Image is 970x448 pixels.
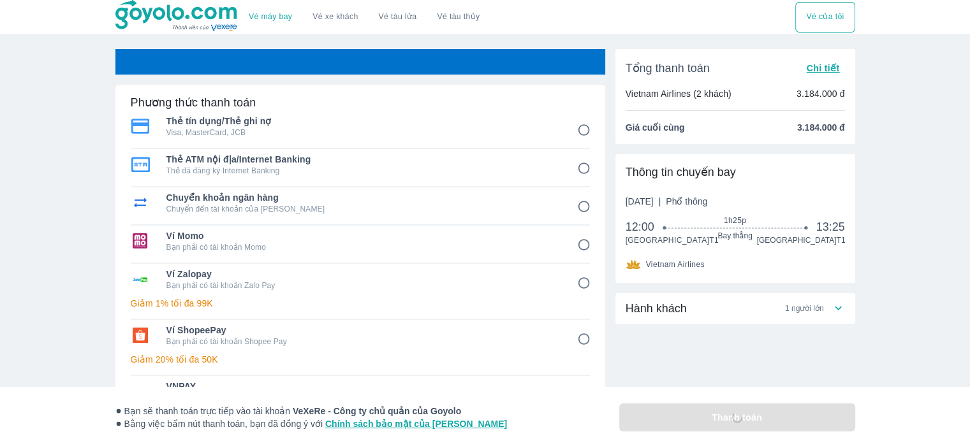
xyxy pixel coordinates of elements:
span: Chuyển khoản ngân hàng [166,191,559,204]
img: Chuyển khoản ngân hàng [131,195,150,210]
a: Vé máy bay [249,12,292,22]
span: Bằng việc bấm nút thanh toán, bạn đã đồng ý với [115,417,508,430]
p: Thẻ đã đăng ký Internet Banking [166,166,559,176]
img: VNPAY [131,384,150,399]
div: Thẻ ATM nội địa/Internet BankingThẻ ATM nội địa/Internet BankingThẻ đã đăng ký Internet Banking [131,149,590,180]
button: Chi tiết [801,59,844,77]
div: choose transportation mode [239,2,490,33]
span: Ví ShopeePay [166,324,559,336]
div: Ví ShopeePayVí ShopeePayBạn phải có tài khoản Shopee Pay [131,320,590,350]
span: VNPAY [166,380,559,393]
img: Ví Zalopay [131,271,150,287]
img: Thẻ tín dụng/Thẻ ghi nợ [131,119,150,134]
img: Ví ShopeePay [131,328,150,343]
span: 12:00 [626,219,665,235]
span: Thẻ ATM nội địa/Internet Banking [166,153,559,166]
span: 1 người lớn [785,303,824,314]
div: Hành khách1 người lớn [615,293,855,324]
p: Chuyển đến tài khoản của [PERSON_NAME] [166,204,559,214]
span: 3.184.000 đ [797,121,845,134]
p: Visa, MasterCard, JCB [166,127,559,138]
div: Ví ZalopayVí ZalopayBạn phải có tài khoản Zalo Pay [131,264,590,294]
button: Vé tàu thủy [427,2,490,33]
div: VNPAYVNPAYThanh toán qua Mobile Banking [131,376,590,407]
p: Bạn phải có tài khoản Momo [166,242,559,252]
p: Bạn phải có tài khoản Shopee Pay [166,336,559,347]
p: Giảm 1% tối đa 99K [131,297,590,310]
p: Bạn phải có tài khoản Zalo Pay [166,280,559,291]
span: Phổ thông [666,196,707,206]
h6: Phương thức thanh toán [131,95,256,110]
img: Thẻ ATM nội địa/Internet Banking [131,157,150,172]
span: Thẻ tín dụng/Thẻ ghi nợ [166,115,559,127]
div: Thông tin chuyến bay [626,164,845,180]
span: Bay thẳng [665,231,805,241]
a: Chính sách bảo mật của [PERSON_NAME] [325,419,507,429]
span: [DATE] [626,195,708,208]
span: Chi tiết [806,63,839,73]
span: Ví Zalopay [166,268,559,280]
a: Vé tàu lửa [369,2,427,33]
span: Bạn sẽ thanh toán trực tiếp vào tài khoản [115,405,508,417]
div: Chuyển khoản ngân hàngChuyển khoản ngân hàngChuyển đến tài khoản của [PERSON_NAME] [131,187,590,218]
p: Giảm 20% tối đa 50K [131,353,590,366]
strong: VeXeRe - Công ty chủ quản của Goyolo [293,406,461,416]
span: Tổng thanh toán [626,61,710,76]
span: Hành khách [626,301,687,316]
span: Giá cuối cùng [626,121,685,134]
span: [GEOGRAPHIC_DATA] T1 [757,235,845,245]
span: | [659,196,661,206]
span: 1h25p [665,215,805,226]
span: Ví Momo [166,229,559,242]
img: Ví Momo [131,233,150,249]
a: Vé xe khách [312,12,358,22]
button: Vé của tôi [795,2,855,33]
p: 3.184.000 đ [797,87,845,100]
div: Ví MomoVí MomoBạn phải có tài khoản Momo [131,226,590,256]
span: Vietnam Airlines [646,259,705,270]
span: 13:25 [816,219,844,235]
div: choose transportation mode [795,2,855,33]
p: Vietnam Airlines (2 khách) [626,87,731,100]
div: Thẻ tín dụng/Thẻ ghi nợThẻ tín dụng/Thẻ ghi nợVisa, MasterCard, JCB [131,111,590,141]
